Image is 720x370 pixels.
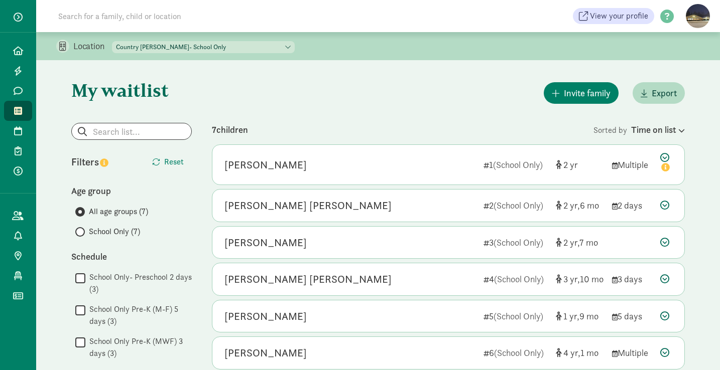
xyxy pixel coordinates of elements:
div: 2 [484,199,548,212]
a: View your profile [573,8,654,24]
button: Invite family [544,82,619,104]
div: [object Object] [556,309,604,323]
div: Time on list [631,123,685,136]
div: [object Object] [556,236,604,249]
label: School Only- Preschool 2 days (3) [85,271,192,295]
span: 2 [563,200,580,211]
span: 10 [580,273,604,285]
label: School Only Pre-K (M-F) 5 days (3) [85,303,192,327]
div: 4 [484,272,548,286]
div: [object Object] [556,346,604,359]
div: Multiple [612,346,652,359]
div: Elynnor Torres [224,235,307,251]
button: Export [633,82,685,104]
div: 5 [484,309,548,323]
span: 4 [563,347,580,358]
span: 3 [563,273,580,285]
div: Sorted by [593,123,685,136]
label: School Only Pre-K (MWF) 3 days (3) [85,335,192,359]
div: Poppy McGrath [224,157,307,173]
span: 2 [563,237,579,248]
div: Jensen Schmitz [224,271,392,287]
div: Filters [71,154,132,169]
span: (School Only) [494,273,544,285]
span: (School Only) [494,347,544,358]
span: 6 [580,200,599,211]
input: Search for a family, child or location [52,6,334,26]
div: Schedule [71,250,192,263]
div: Sterling Esquivel [224,345,307,361]
div: 3 [484,236,548,249]
input: Search list... [72,123,191,139]
button: Reset [144,152,192,172]
div: 1 [484,158,548,171]
span: 1 [563,310,579,322]
div: 3 days [612,272,652,286]
div: Age group [71,184,192,198]
div: 7 children [212,123,593,136]
iframe: Chat Widget [670,322,720,370]
span: (School Only) [493,159,543,170]
div: [object Object] [556,199,604,212]
div: Multiple [612,158,652,171]
span: Reset [164,156,184,168]
div: [object Object] [556,158,604,171]
span: 2 [563,159,578,170]
span: 7 [579,237,598,248]
span: (School Only) [494,310,543,322]
span: All age groups (7) [89,206,148,218]
span: View your profile [590,10,648,22]
span: School Only (7) [89,226,140,238]
span: (School Only) [494,200,543,211]
div: 5 days [612,309,652,323]
div: 2 days [612,199,652,212]
span: Invite family [564,86,611,100]
div: 6 [484,346,548,359]
div: Coen Christenson [224,198,392,214]
p: Location [73,40,112,52]
span: 1 [580,347,598,358]
span: Export [652,86,677,100]
span: (School Only) [494,237,543,248]
span: 9 [579,310,598,322]
div: Arush Singh [224,308,307,324]
h1: My waitlist [71,80,192,100]
div: [object Object] [556,272,604,286]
